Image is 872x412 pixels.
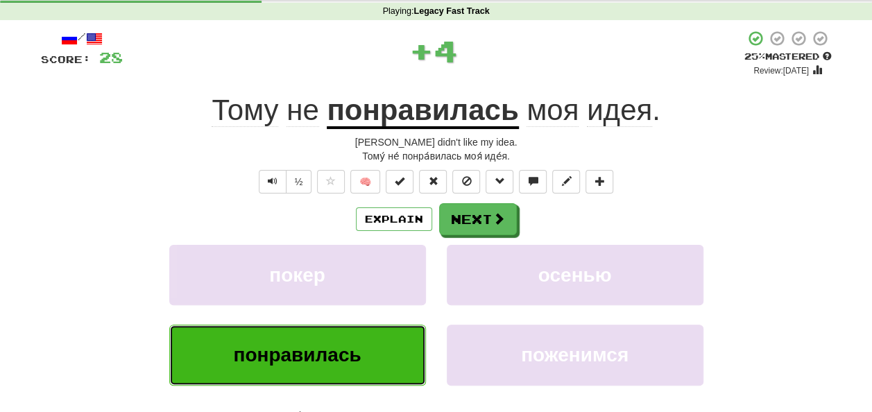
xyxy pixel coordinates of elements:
[538,264,612,286] span: осенью
[256,170,312,194] div: Text-to-speech controls
[269,264,325,286] span: покер
[753,66,809,76] small: Review: [DATE]
[419,170,447,194] button: Reset to 0% Mastered (alt+r)
[169,325,426,385] button: понравилась
[356,207,432,231] button: Explain
[169,245,426,305] button: покер
[587,94,652,127] span: идея
[409,30,434,71] span: +
[585,170,613,194] button: Add to collection (alt+a)
[41,30,123,47] div: /
[439,203,517,235] button: Next
[447,325,703,385] button: поженимся
[212,94,278,127] span: Тому
[317,170,345,194] button: Favorite sentence (alt+f)
[350,170,380,194] button: 🧠
[327,94,518,129] u: понравилась
[519,170,547,194] button: Discuss sentence (alt+u)
[41,149,832,163] div: Тому́ не́ понра́вилась моя́ иде́я.
[519,94,660,127] span: .
[744,51,832,63] div: Mastered
[41,135,832,149] div: [PERSON_NAME] didn't like my idea.
[744,51,765,62] span: 25 %
[413,6,489,16] strong: Legacy Fast Track
[286,170,312,194] button: ½
[552,170,580,194] button: Edit sentence (alt+d)
[99,49,123,66] span: 28
[386,170,413,194] button: Set this sentence to 100% Mastered (alt+m)
[521,344,629,366] span: поженимся
[41,53,91,65] span: Score:
[434,33,458,68] span: 4
[233,344,361,366] span: понравилась
[447,245,703,305] button: осенью
[452,170,480,194] button: Ignore sentence (alt+i)
[486,170,513,194] button: Grammar (alt+g)
[259,170,287,194] button: Play sentence audio (ctl+space)
[287,94,319,127] span: не
[527,94,579,127] span: моя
